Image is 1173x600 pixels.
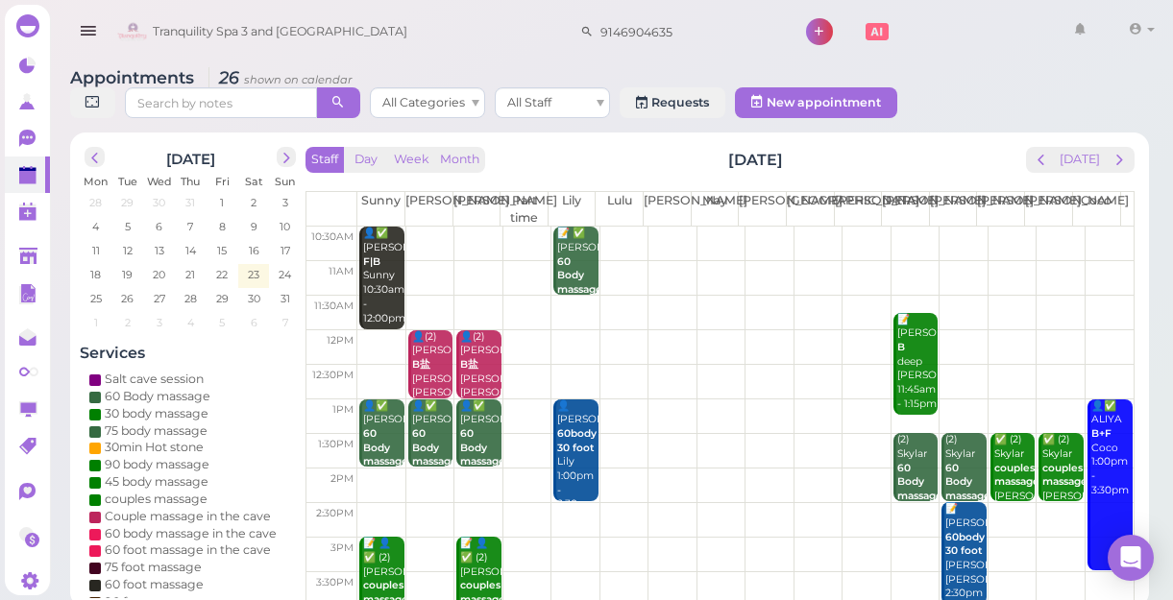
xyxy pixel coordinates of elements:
[897,341,905,353] b: B
[994,462,1039,489] b: couples massage
[1026,147,1056,173] button: prev
[105,576,204,593] div: 60 foot massage
[90,218,101,235] span: 4
[620,87,725,118] a: Requests
[105,439,204,456] div: 30min Hot stone
[218,194,226,211] span: 1
[311,369,353,381] span: 12:30pm
[154,314,163,331] span: 3
[310,230,353,243] span: 10:30am
[151,266,167,283] span: 20
[363,427,408,468] b: 60 Body massage
[557,427,597,454] b: 60body 30 foot
[105,388,210,405] div: 60 Body massage
[84,175,108,188] span: Mon
[85,147,105,167] button: prev
[244,73,353,86] small: shown on calendar
[151,194,167,211] span: 30
[548,192,596,227] th: Lily
[404,192,452,227] th: [PERSON_NAME]
[122,314,132,331] span: 2
[87,290,103,307] span: 25
[977,192,1025,227] th: [PERSON_NAME]
[87,194,104,211] span: 28
[105,491,208,508] div: couples massage
[411,330,452,444] div: 👤(2) [PERSON_NAME] [PERSON_NAME]|[PERSON_NAME] 12:00pm - 1:00pm
[183,242,197,259] span: 14
[363,255,380,268] b: F|B
[459,330,501,444] div: 👤(2) [PERSON_NAME] [PERSON_NAME]|[PERSON_NAME] 12:00pm - 1:00pm
[246,266,261,283] span: 23
[1042,462,1087,489] b: couples massage
[1054,147,1106,173] button: [DATE]
[80,344,301,362] h4: Services
[119,194,135,211] span: 29
[105,525,277,542] div: 60 body massage in the cave
[105,371,204,388] div: Salt cave session
[279,242,292,259] span: 17
[151,290,166,307] span: 27
[105,405,208,422] div: 30 body massage
[896,313,938,412] div: 📝 [PERSON_NAME] deep [PERSON_NAME] 11:45am - 1:15pm
[357,192,405,227] th: Sunny
[945,462,990,502] b: 60 Body massage
[596,192,644,227] th: Lulu
[182,290,198,307] span: 28
[691,192,739,227] th: May
[88,266,103,283] span: 18
[119,290,135,307] span: 26
[1091,427,1112,440] b: B+F
[215,242,229,259] span: 15
[279,290,292,307] span: 31
[1025,192,1073,227] th: [PERSON_NAME]
[125,87,317,118] input: Search by notes
[105,559,202,576] div: 75 foot massage
[331,403,353,416] span: 1pm
[91,314,99,331] span: 1
[362,227,403,325] div: 👤✅ [PERSON_NAME] Sunny 10:30am - 12:00pm
[1090,399,1133,498] div: 👤✅ ALIYA Coco 1:00pm - 3:30pm
[278,218,292,235] span: 10
[214,266,230,283] span: 22
[305,147,344,173] button: Staff
[213,290,230,307] span: 29
[248,218,258,235] span: 9
[89,242,101,259] span: 11
[1041,433,1083,560] div: ✅ (2) Skylar [PERSON_NAME]|[PERSON_NAME] 1:30pm - 2:30pm
[105,422,208,440] div: 75 body massage
[117,175,136,188] span: Tue
[434,147,485,173] button: Month
[317,438,353,450] span: 1:30pm
[728,149,783,171] h2: [DATE]
[120,266,134,283] span: 19
[388,147,435,173] button: Week
[362,399,403,555] div: 👤✅ [PERSON_NAME] [PERSON_NAME]|[PERSON_NAME] |Sunny 1:00pm - 2:00pm
[644,192,692,227] th: [PERSON_NAME]
[184,314,195,331] span: 4
[181,175,200,188] span: Thu
[412,427,457,468] b: 60 Body massage
[146,175,171,188] span: Wed
[281,194,290,211] span: 3
[328,265,353,277] span: 11am
[183,266,197,283] span: 21
[460,358,478,371] b: B盐
[248,314,258,331] span: 6
[154,218,164,235] span: 6
[993,433,1035,560] div: ✅ (2) Skylar [PERSON_NAME]|[PERSON_NAME] 1:30pm - 2:30pm
[153,5,407,59] span: Tranquility Spa 3 and [GEOGRAPHIC_DATA]
[507,95,551,109] span: All Staff
[735,87,897,118] button: New appointment
[276,147,296,167] button: next
[1105,147,1135,173] button: next
[501,192,549,227] th: Part time
[896,433,938,574] div: (2) Skylar [PERSON_NAME]|[PERSON_NAME] 1:30pm - 2:30pm
[834,192,882,227] th: [PERSON_NAME]
[411,399,452,555] div: 👤✅ [PERSON_NAME] [PERSON_NAME]|[PERSON_NAME] |Sunny 1:00pm - 2:00pm
[330,541,353,554] span: 3pm
[1108,535,1154,581] div: Open Intercom Messenger
[244,175,262,188] span: Sat
[557,255,602,296] b: 60 Body massage
[1072,192,1120,227] th: Coco
[315,576,353,588] span: 3:30pm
